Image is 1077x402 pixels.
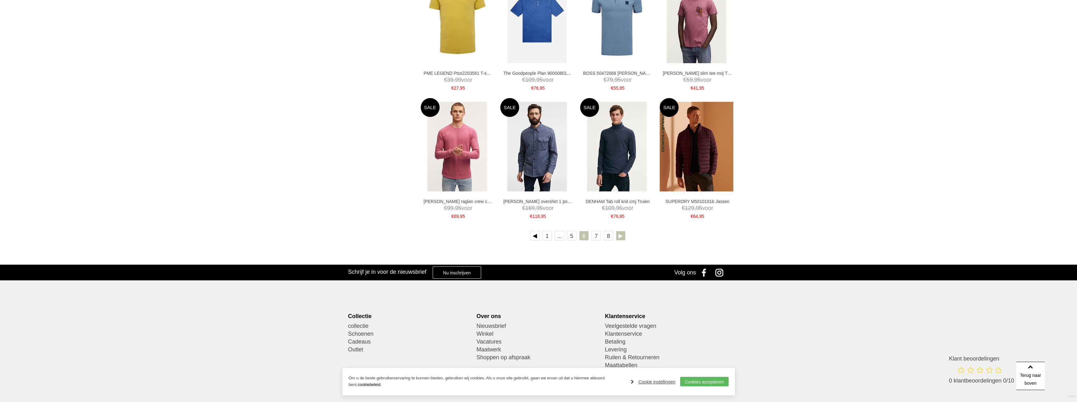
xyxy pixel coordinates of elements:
[476,338,600,346] a: Vacatures
[686,77,693,83] span: 59
[605,361,729,369] a: Maattabellen
[613,214,619,219] span: 76
[531,85,534,91] span: €
[614,205,616,211] span: ,
[535,77,536,83] span: ,
[476,313,600,320] div: Over ons
[532,214,540,219] span: 118
[536,77,543,83] span: 95
[663,76,732,84] span: voor
[611,85,613,91] span: €
[453,205,455,211] span: ,
[540,214,541,219] span: ,
[459,214,460,219] span: ,
[1068,393,1075,400] a: Divide
[433,266,481,279] a: Nu inschrijven
[693,85,698,91] span: 41
[698,214,699,219] span: ,
[455,77,461,83] span: 99
[949,355,1014,362] h3: Klant beoordelingen
[616,205,622,211] span: 95
[663,204,732,212] span: voor
[567,231,576,240] a: 5
[591,231,601,240] a: 7
[583,76,652,84] span: voor
[605,205,614,211] span: 109
[949,355,1014,391] a: Klant beoordelingen 0 klantbeoordelingen 0/10
[454,214,459,219] span: 69
[424,204,493,212] span: voor
[503,199,573,204] a: [PERSON_NAME] overshirt 1 pocket bh Overhemden
[583,70,652,76] a: BOSS 50472668 [PERSON_NAME]'s
[522,205,525,211] span: €
[525,77,535,83] span: 109
[424,70,493,76] a: PME LEGEND Ptss2203561 T-shirts
[699,214,704,219] span: 95
[540,85,545,91] span: 95
[348,330,472,338] a: Schoenen
[476,322,600,330] a: Nieuwsbrief
[348,338,472,346] a: Cadeaus
[348,346,472,354] a: Outlet
[455,205,461,211] span: 95
[611,214,613,219] span: €
[697,265,713,280] a: Facebook
[444,77,447,83] span: €
[530,214,532,219] span: €
[460,214,465,219] span: 95
[460,85,465,91] span: 95
[349,375,625,388] p: Om u de beste gebruikerservaring te kunnen bieden, gebruiken wij cookies. Als u onze site gebruik...
[696,205,702,211] span: 95
[539,85,540,91] span: ,
[503,204,573,212] span: voor
[619,214,625,219] span: 95
[525,205,535,211] span: 169
[605,330,729,338] a: Klantenservice
[452,85,454,91] span: €
[579,231,589,240] a: 6
[694,205,696,211] span: ,
[348,313,472,320] div: Collectie
[542,231,552,240] a: 1
[605,322,729,330] a: Veelgestelde vragen
[555,231,564,240] span: ...
[605,354,729,361] a: Ruilen & Retourneren
[660,102,733,191] img: SUPERDRY M5010191b Jassen
[613,85,619,91] span: 55
[427,102,487,191] img: DENHAM Jv raglan crew cmj Truien
[583,204,652,212] span: voor
[358,382,380,387] a: cookiebeleid
[476,330,600,338] a: Winkel
[587,102,647,191] img: DENHAM Tab roll knit cmj Truien
[348,268,426,275] h3: Schrijf je in voor de nieuwsbrief
[541,214,546,219] span: 95
[603,77,607,83] span: €
[694,77,701,83] span: 95
[619,85,625,91] span: 95
[447,205,453,211] span: 99
[476,346,600,354] a: Maatwerk
[503,70,573,76] a: The Goodpeople Plan 90000801 Polo's
[453,77,455,83] span: ,
[583,199,652,204] a: DENHAM Tab roll knit cmj Truien
[631,377,675,387] a: Cookie instellingen
[602,205,605,211] span: €
[691,214,693,219] span: €
[693,214,698,219] span: 64
[459,85,460,91] span: ,
[604,231,613,240] a: 8
[507,102,567,191] img: DENHAM Burton overshirt 1 pocket bh Overhemden
[605,346,729,354] a: Levering
[680,377,729,386] a: Cookies accepteren
[682,205,685,211] span: €
[614,77,621,83] span: 95
[674,265,696,280] div: Volg ons
[691,85,693,91] span: €
[348,322,472,330] a: collectie
[452,214,454,219] span: €
[613,77,614,83] span: ,
[685,205,694,211] span: 129
[424,76,493,84] span: voor
[618,85,619,91] span: ,
[534,85,539,91] span: 76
